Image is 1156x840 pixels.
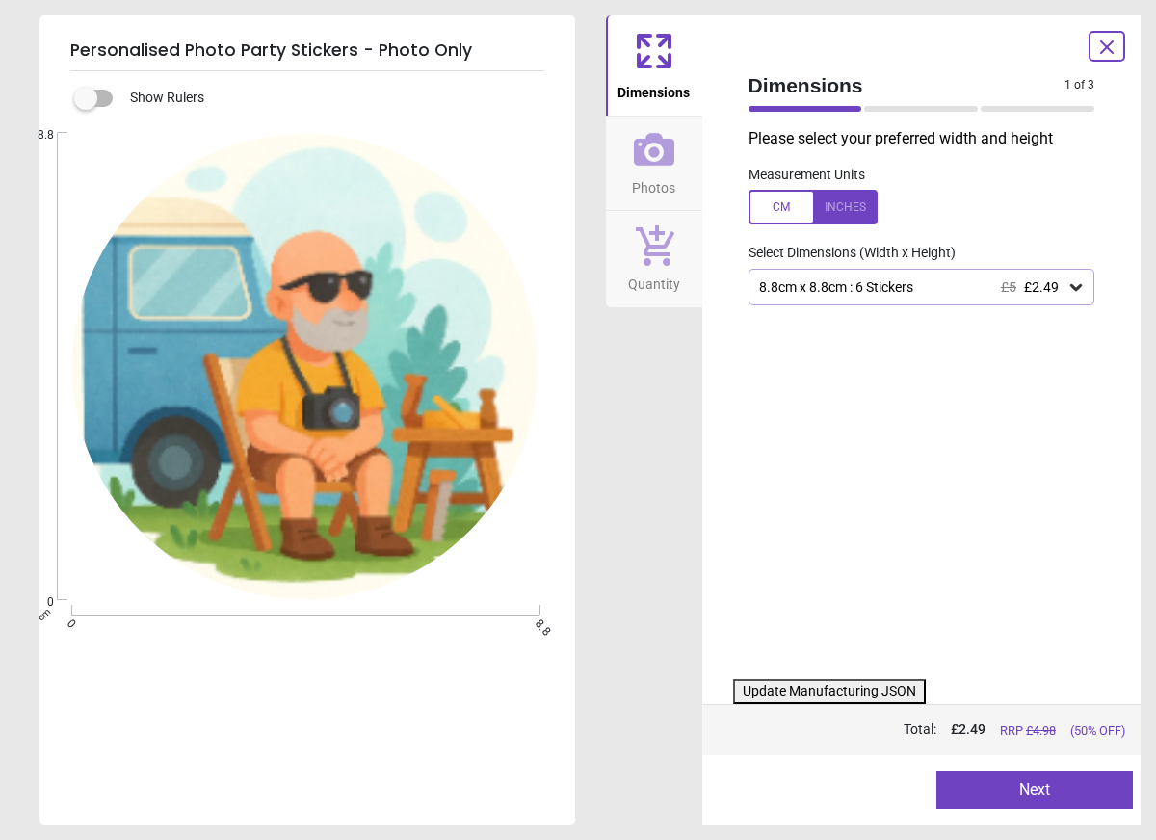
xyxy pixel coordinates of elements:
div: Total: [747,721,1126,740]
span: cm [36,606,53,623]
span: Quantity [628,266,680,295]
button: Quantity [606,211,702,307]
span: 0 [17,594,54,611]
span: (50% OFF) [1070,722,1125,740]
span: £ 4.98 [1026,723,1056,738]
span: Dimensions [617,74,690,103]
span: RRP [1000,722,1056,740]
span: 8.8 [531,617,543,629]
label: Select Dimensions (Width x Height) [733,244,956,263]
h5: Personalised Photo Party Stickers - Photo Only [70,31,544,71]
span: 2.49 [959,722,985,737]
span: £ [951,721,985,740]
span: 8.8 [17,127,54,144]
div: Show Rulers [86,87,575,110]
span: £5 [1001,279,1016,295]
span: 0 [63,617,75,629]
p: Please select your preferred width and height [749,128,1111,149]
button: Update Manufacturing JSON [733,679,926,704]
div: 8.8cm x 8.8cm : 6 Stickers [757,279,1067,296]
button: Next [936,771,1133,809]
span: Photos [632,170,675,198]
span: £2.49 [1024,279,1059,295]
button: Photos [606,117,702,211]
span: Dimensions [749,71,1065,99]
label: Measurement Units [749,166,865,185]
span: 1 of 3 [1064,77,1094,93]
button: Dimensions [606,15,702,116]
